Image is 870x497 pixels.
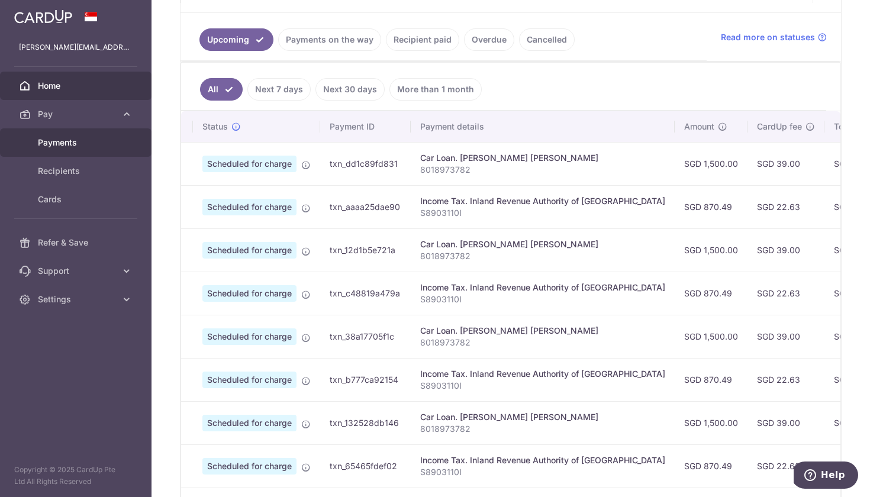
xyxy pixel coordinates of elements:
[420,293,665,305] p: S8903110I
[420,380,665,392] p: S8903110I
[202,242,297,259] span: Scheduled for charge
[420,466,665,478] p: S8903110I
[202,199,297,215] span: Scheduled for charge
[675,185,747,228] td: SGD 870.49
[420,454,665,466] div: Income Tax. Inland Revenue Authority of [GEOGRAPHIC_DATA]
[38,165,116,177] span: Recipients
[320,142,411,185] td: txn_dd1c89fd831
[675,142,747,185] td: SGD 1,500.00
[320,444,411,488] td: txn_65465fdef02
[389,78,482,101] a: More than 1 month
[202,156,297,172] span: Scheduled for charge
[420,423,665,435] p: 8018973782
[200,78,243,101] a: All
[675,358,747,401] td: SGD 870.49
[675,228,747,272] td: SGD 1,500.00
[747,444,824,488] td: SGD 22.63
[747,142,824,185] td: SGD 39.00
[320,111,411,142] th: Payment ID
[320,185,411,228] td: txn_aaaa25dae90
[519,28,575,51] a: Cancelled
[675,401,747,444] td: SGD 1,500.00
[320,401,411,444] td: txn_132528db146
[202,328,297,345] span: Scheduled for charge
[747,272,824,315] td: SGD 22.63
[278,28,381,51] a: Payments on the way
[675,272,747,315] td: SGD 870.49
[320,358,411,401] td: txn_b777ca92154
[38,193,116,205] span: Cards
[202,458,297,475] span: Scheduled for charge
[320,315,411,358] td: txn_38a17705f1c
[420,164,665,176] p: 8018973782
[684,121,714,133] span: Amount
[315,78,385,101] a: Next 30 days
[721,31,815,43] span: Read more on statuses
[794,461,858,491] iframe: Opens a widget where you can find more information
[19,41,133,53] p: [PERSON_NAME][EMAIL_ADDRESS][DOMAIN_NAME]
[202,121,228,133] span: Status
[38,237,116,248] span: Refer & Save
[420,195,665,207] div: Income Tax. Inland Revenue Authority of [GEOGRAPHIC_DATA]
[14,9,72,24] img: CardUp
[202,415,297,431] span: Scheduled for charge
[420,250,665,262] p: 8018973782
[38,265,116,277] span: Support
[747,228,824,272] td: SGD 39.00
[420,152,665,164] div: Car Loan. [PERSON_NAME] [PERSON_NAME]
[320,228,411,272] td: txn_12d1b5e721a
[38,108,116,120] span: Pay
[420,238,665,250] div: Car Loan. [PERSON_NAME] [PERSON_NAME]
[420,337,665,348] p: 8018973782
[386,28,459,51] a: Recipient paid
[202,372,297,388] span: Scheduled for charge
[38,80,116,92] span: Home
[464,28,514,51] a: Overdue
[411,111,675,142] th: Payment details
[420,207,665,219] p: S8903110I
[320,272,411,315] td: txn_c48819a479a
[247,78,311,101] a: Next 7 days
[38,293,116,305] span: Settings
[202,285,297,302] span: Scheduled for charge
[38,137,116,149] span: Payments
[757,121,802,133] span: CardUp fee
[420,325,665,337] div: Car Loan. [PERSON_NAME] [PERSON_NAME]
[420,411,665,423] div: Car Loan. [PERSON_NAME] [PERSON_NAME]
[675,315,747,358] td: SGD 1,500.00
[420,368,665,380] div: Income Tax. Inland Revenue Authority of [GEOGRAPHIC_DATA]
[199,28,273,51] a: Upcoming
[747,401,824,444] td: SGD 39.00
[747,358,824,401] td: SGD 22.63
[747,315,824,358] td: SGD 39.00
[420,282,665,293] div: Income Tax. Inland Revenue Authority of [GEOGRAPHIC_DATA]
[747,185,824,228] td: SGD 22.63
[721,31,827,43] a: Read more on statuses
[675,444,747,488] td: SGD 870.49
